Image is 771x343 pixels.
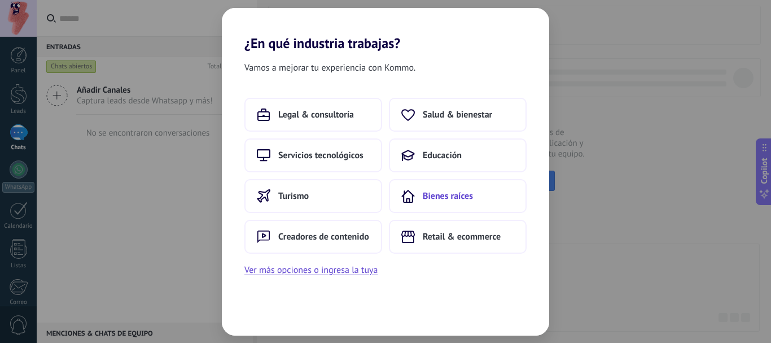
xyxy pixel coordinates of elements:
[244,60,415,75] span: Vamos a mejorar tu experiencia con Kommo.
[278,150,363,161] span: Servicios tecnológicos
[423,190,473,202] span: Bienes raíces
[423,109,492,120] span: Salud & bienestar
[244,98,382,132] button: Legal & consultoría
[244,179,382,213] button: Turismo
[244,138,382,172] button: Servicios tecnológicos
[389,179,527,213] button: Bienes raíces
[278,231,369,242] span: Creadores de contenido
[423,150,462,161] span: Educación
[423,231,501,242] span: Retail & ecommerce
[278,190,309,202] span: Turismo
[244,220,382,254] button: Creadores de contenido
[278,109,354,120] span: Legal & consultoría
[389,98,527,132] button: Salud & bienestar
[389,138,527,172] button: Educación
[389,220,527,254] button: Retail & ecommerce
[222,8,549,51] h2: ¿En qué industria trabajas?
[244,263,378,277] button: Ver más opciones o ingresa la tuya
